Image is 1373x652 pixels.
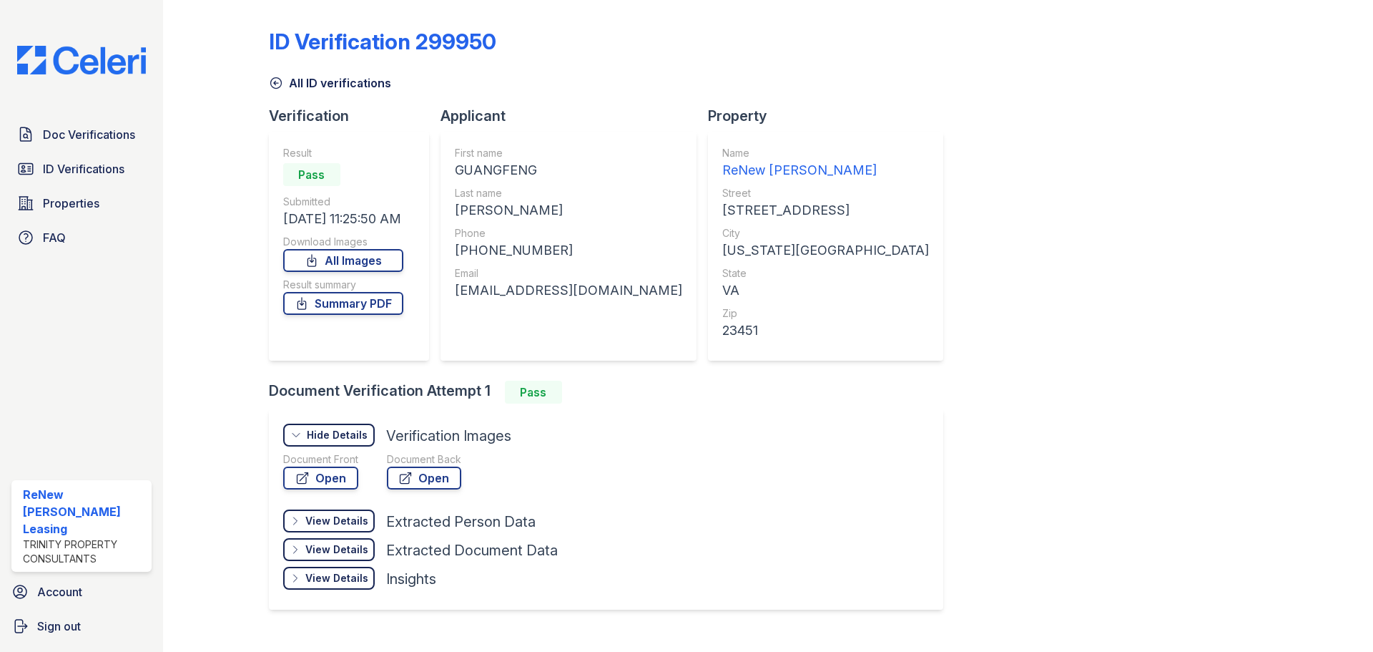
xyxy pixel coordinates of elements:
[43,229,66,246] span: FAQ
[722,266,929,281] div: State
[11,120,152,149] a: Doc Verifications
[455,240,682,261] div: [PHONE_NUMBER]
[387,452,461,467] div: Document Back
[269,74,391,92] a: All ID verifications
[11,223,152,252] a: FAQ
[11,189,152,218] a: Properties
[455,186,682,200] div: Last name
[722,281,929,301] div: VA
[722,240,929,261] div: [US_STATE][GEOGRAPHIC_DATA]
[455,226,682,240] div: Phone
[386,512,536,532] div: Extracted Person Data
[269,381,955,404] div: Document Verification Attempt 1
[455,160,682,180] div: GUANGFENG
[708,106,955,126] div: Property
[305,571,368,585] div: View Details
[11,155,152,183] a: ID Verifications
[283,452,358,467] div: Document Front
[722,160,929,180] div: ReNew [PERSON_NAME]
[722,186,929,200] div: Street
[6,578,157,606] a: Account
[386,540,558,560] div: Extracted Document Data
[283,146,403,160] div: Result
[23,537,146,566] div: Trinity Property Consultants
[386,426,511,446] div: Verification Images
[455,200,682,220] div: [PERSON_NAME]
[441,106,708,126] div: Applicant
[269,106,441,126] div: Verification
[6,46,157,74] img: CE_Logo_Blue-a8612792a0a2168367f1c8372b55b34899dd931a85d93a1a3d3e32e68fde9ad4.png
[455,146,682,160] div: First name
[455,281,682,301] div: [EMAIL_ADDRESS][DOMAIN_NAME]
[722,321,929,341] div: 23451
[283,467,358,490] a: Open
[23,486,146,537] div: ReNew [PERSON_NAME] Leasing
[455,266,682,281] div: Email
[43,160,124,177] span: ID Verifications
[269,29,496,54] div: ID Verification 299950
[722,306,929,321] div: Zip
[43,126,135,143] span: Doc Verifications
[43,195,99,212] span: Properties
[505,381,562,404] div: Pass
[305,542,368,557] div: View Details
[722,146,929,180] a: Name ReNew [PERSON_NAME]
[722,226,929,240] div: City
[283,292,403,315] a: Summary PDF
[283,163,340,186] div: Pass
[283,249,403,272] a: All Images
[37,583,82,600] span: Account
[722,200,929,220] div: [STREET_ADDRESS]
[386,569,436,589] div: Insights
[283,278,403,292] div: Result summary
[1313,595,1359,638] iframe: chat widget
[283,209,403,229] div: [DATE] 11:25:50 AM
[6,612,157,641] a: Sign out
[387,467,461,490] a: Open
[722,146,929,160] div: Name
[37,618,81,635] span: Sign out
[307,428,368,442] div: Hide Details
[283,195,403,209] div: Submitted
[283,235,403,249] div: Download Images
[305,514,368,528] div: View Details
